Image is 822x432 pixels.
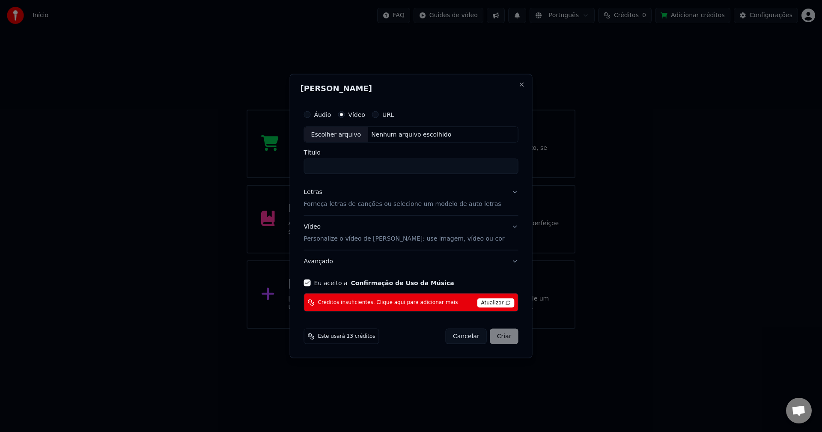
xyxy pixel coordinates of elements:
[304,200,501,209] p: Forneça letras de canções ou selecione um modelo de auto letras
[314,280,454,286] label: Eu aceito a
[304,149,518,155] label: Título
[318,333,375,340] span: Este usará 13 créditos
[446,329,487,344] button: Cancelar
[318,299,458,306] span: Créditos insuficientes. Clique aqui para adicionar mais
[304,216,518,250] button: VídeoPersonalize o vídeo de [PERSON_NAME]: use imagem, vídeo ou cor
[351,280,454,286] button: Eu aceito a
[368,130,455,139] div: Nenhum arquivo escolhido
[477,298,515,308] span: Atualizar
[304,188,322,197] div: Letras
[348,111,365,117] label: Vídeo
[304,223,505,243] div: Vídeo
[304,181,518,215] button: LetrasForneça letras de canções ou selecione um modelo de auto letras
[314,111,331,117] label: Áudio
[304,235,505,243] p: Personalize o vídeo de [PERSON_NAME]: use imagem, vídeo ou cor
[301,84,522,92] h2: [PERSON_NAME]
[304,250,518,273] button: Avançado
[304,127,368,142] div: Escolher arquivo
[382,111,394,117] label: URL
